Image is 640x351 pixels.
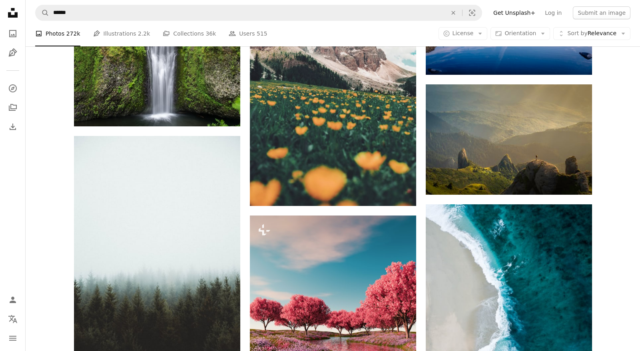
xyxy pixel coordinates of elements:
[463,5,482,20] button: Visual search
[5,80,21,96] a: Explore
[257,29,267,38] span: 515
[229,21,267,46] a: Users 515
[504,30,536,36] span: Orientation
[5,26,21,42] a: Photos
[93,21,150,46] a: Illustrations 2.2k
[490,27,550,40] button: Orientation
[5,100,21,116] a: Collections
[74,257,240,264] a: photo of pine trees
[426,136,592,143] a: landscape photography of mountain hit by sun rays
[205,29,216,38] span: 36k
[5,45,21,61] a: Illustrations
[163,21,216,46] a: Collections 36k
[36,5,49,20] button: Search Unsplash
[567,30,587,36] span: Sort by
[540,6,566,19] a: Log in
[426,84,592,195] img: landscape photography of mountain hit by sun rays
[5,292,21,308] a: Log in / Sign up
[5,311,21,327] button: Language
[488,6,540,19] a: Get Unsplash+
[35,5,482,21] form: Find visuals sitewide
[567,30,616,38] span: Relevance
[439,27,488,40] button: License
[453,30,474,36] span: License
[250,77,416,84] a: bed of orange flowers
[573,6,630,19] button: Submit an image
[250,328,416,335] a: a painting of a river surrounded by pink flowers
[5,330,21,346] button: Menu
[553,27,630,40] button: Sort byRelevance
[5,119,21,135] a: Download History
[445,5,462,20] button: Clear
[5,5,21,22] a: Home — Unsplash
[138,29,150,38] span: 2.2k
